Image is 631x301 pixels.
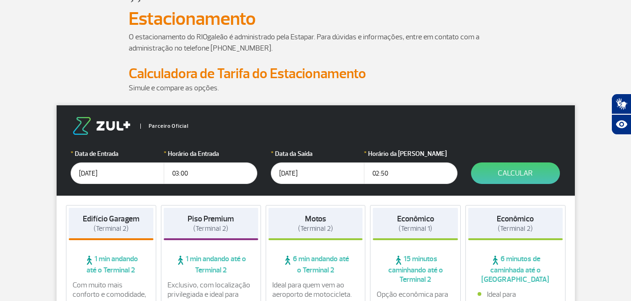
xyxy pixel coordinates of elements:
span: (Terminal 2) [94,224,129,233]
span: (Terminal 2) [193,224,228,233]
p: O estacionamento do RIOgaleão é administrado pela Estapar. Para dúvidas e informações, entre em c... [129,31,503,54]
p: Ideal para quem vem ao aeroporto de motocicleta. [272,280,359,299]
div: Plugin de acessibilidade da Hand Talk. [611,94,631,135]
button: Abrir tradutor de língua de sinais. [611,94,631,114]
h2: Calculadora de Tarifa do Estacionamento [129,65,503,82]
h1: Estacionamento [129,11,503,27]
label: Data de Entrada [71,149,164,159]
span: 6 min andando até o Terminal 2 [268,254,363,275]
strong: Econômico [397,214,434,224]
strong: Edifício Garagem [83,214,139,224]
strong: Econômico [497,214,534,224]
span: 1 min andando até o Terminal 2 [69,254,154,275]
span: 15 minutos caminhando até o Terminal 2 [373,254,458,284]
label: Horário da Entrada [164,149,257,159]
button: Abrir recursos assistivos. [611,114,631,135]
span: 1 min andando até o Terminal 2 [164,254,258,275]
strong: Motos [305,214,326,224]
img: logo-zul.png [71,117,132,135]
button: Calcular [471,162,560,184]
label: Data da Saída [271,149,364,159]
span: (Terminal 1) [399,224,432,233]
input: dd/mm/aaaa [71,162,164,184]
input: hh:mm [364,162,457,184]
span: (Terminal 2) [298,224,333,233]
span: Parceiro Oficial [140,124,189,129]
p: Simule e compare as opções. [129,82,503,94]
span: (Terminal 2) [498,224,533,233]
label: Horário da [PERSON_NAME] [364,149,457,159]
span: 6 minutos de caminhada até o [GEOGRAPHIC_DATA] [468,254,563,284]
input: hh:mm [164,162,257,184]
strong: Piso Premium [188,214,234,224]
input: dd/mm/aaaa [271,162,364,184]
